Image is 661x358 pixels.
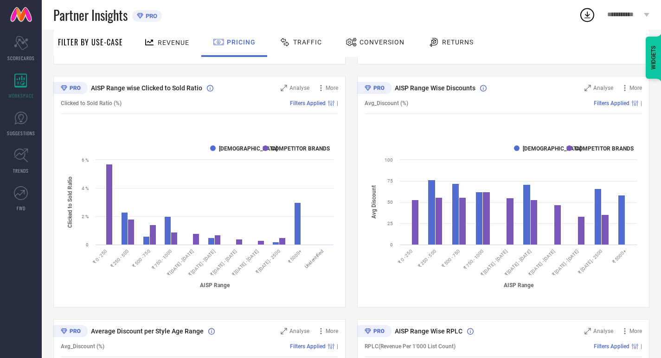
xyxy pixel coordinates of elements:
span: Returns [442,38,474,46]
text: ₹ 5000+ [287,248,303,264]
text: 0 [390,242,393,247]
span: RPLC(Revenue Per 1'000 List Count) [365,343,456,350]
text: ₹ [DATE] - [DATE] [231,248,259,277]
text: ₹ 750 - 1000 [151,248,173,270]
span: Filters Applied [594,343,629,350]
text: ₹ [DATE] - [DATE] [209,248,238,277]
span: Analyse [593,328,613,334]
span: AISP Range Wise RPLC [395,327,462,335]
span: Traffic [293,38,322,46]
text: 0 [86,242,89,247]
span: More [326,328,338,334]
text: ₹ [DATE] - [DATE] [480,248,508,277]
text: ₹ 0 - 250 [397,248,413,264]
text: ₹ 0 - 250 [92,248,108,264]
text: ₹ [DATE] - [DATE] [503,248,532,277]
span: | [641,100,642,107]
span: Filters Applied [290,100,326,107]
span: Partner Insights [53,6,128,25]
svg: Zoom [281,328,287,334]
text: 6 % [82,157,89,163]
span: Average Discount per Style Age Range [91,327,204,335]
text: ₹ [DATE] - 2500 [577,248,603,275]
text: 25 [387,221,393,226]
text: 2 % [82,214,89,219]
tspan: Clicked to Sold Ratio [67,176,73,228]
text: 50 [387,200,393,205]
text: 4 % [82,186,89,191]
span: | [337,100,338,107]
span: AISP Range Wise Discounts [395,84,475,92]
text: ₹ [DATE] - [DATE] [551,248,580,277]
span: Analyse [289,85,309,91]
span: Filters Applied [594,100,629,107]
div: Premium [357,325,391,339]
span: SUGGESTIONS [7,130,35,137]
span: WORKSPACE [8,92,34,99]
span: FWD [17,205,26,212]
div: Premium [53,82,88,96]
span: PRO [143,13,157,19]
text: ₹ 500 - 750 [131,248,152,269]
span: More [629,85,642,91]
text: 100 [385,157,393,163]
span: Pricing [227,38,256,46]
span: Avg_Discount (%) [61,343,104,350]
span: Conversion [359,38,404,46]
span: Avg_Discount (%) [365,100,408,107]
tspan: AISP Range [200,282,230,288]
text: ₹ 250 - 500 [109,248,130,269]
svg: Zoom [281,85,287,91]
text: COMPETITOR BRANDS [271,145,330,152]
span: Clicked to Sold Ratio (%) [61,100,122,107]
text: [DEMOGRAPHIC_DATA] [523,145,581,152]
span: More [629,328,642,334]
text: ₹ [DATE] - [DATE] [527,248,556,277]
tspan: Avg Discount [371,185,377,219]
svg: Zoom [584,85,591,91]
div: Premium [357,82,391,96]
div: Premium [53,325,88,339]
text: ₹ 250 - 500 [417,248,437,269]
text: ₹ 750 - 1000 [462,248,485,270]
span: Filters Applied [290,343,326,350]
text: ₹ 500 - 750 [441,248,461,269]
text: ₹ 5000+ [611,248,628,264]
span: Analyse [593,85,613,91]
span: | [337,343,338,350]
text: [DEMOGRAPHIC_DATA] [219,145,277,152]
svg: Zoom [584,328,591,334]
text: ₹ [DATE] - [DATE] [187,248,216,277]
span: SCORECARDS [7,55,35,62]
text: 75 [387,178,393,183]
text: COMPETITOR BRANDS [575,145,634,152]
span: | [641,343,642,350]
text: ₹ [DATE] - [DATE] [166,248,194,277]
span: AISP Range wise Clicked to Sold Ratio [91,84,202,92]
text: ₹ [DATE] - 2500 [255,248,281,275]
span: Filter By Use-Case [58,37,123,48]
div: Open download list [579,6,596,23]
tspan: AISP Range [504,282,534,288]
text: Unidentified [303,248,324,269]
span: Analyse [289,328,309,334]
span: More [326,85,338,91]
span: Revenue [158,39,189,46]
span: TRENDS [13,167,29,174]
